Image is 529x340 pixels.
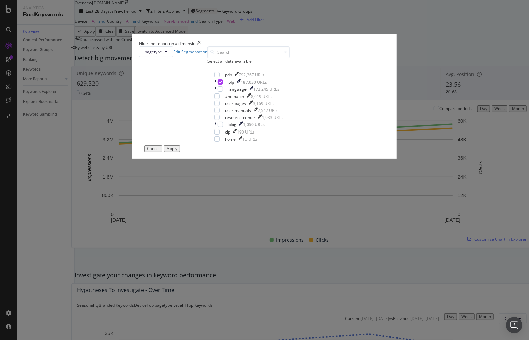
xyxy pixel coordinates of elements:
div: plp [228,79,234,85]
span: pagetype [145,49,162,55]
div: 187,030 URLs [241,79,267,85]
div: pdp [225,72,232,78]
input: Search [207,46,290,58]
div: Open Intercom Messenger [506,317,522,333]
div: home [225,136,236,142]
div: 8,619 URLs [251,93,272,99]
div: #nomatch [225,93,244,99]
div: 1,933 URLs [262,115,283,120]
div: resource-center [225,115,255,120]
div: 10 URLs [242,136,258,142]
div: Cancel [147,146,160,151]
div: language [228,86,247,92]
div: 172,245 URLs [253,86,279,92]
div: 2,542 URLs [258,108,278,113]
a: Edit Segmentation [173,49,207,55]
div: user-manuals [225,108,251,113]
div: blog [228,122,236,127]
button: Cancel [144,145,162,152]
div: Select all data available [207,58,290,64]
div: Filter the report on a dimension [139,41,198,46]
div: times [198,41,201,46]
button: pagetype [139,46,173,57]
div: modal [132,34,397,158]
div: Apply [167,146,177,151]
div: 190 URLs [237,129,255,135]
div: 1,050 URLs [243,122,265,127]
button: Apply [164,145,180,152]
div: clp [225,129,230,135]
div: 3,169 URLs [253,101,274,106]
div: user-pages [225,101,246,106]
div: 792,367 URLs [239,72,264,78]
